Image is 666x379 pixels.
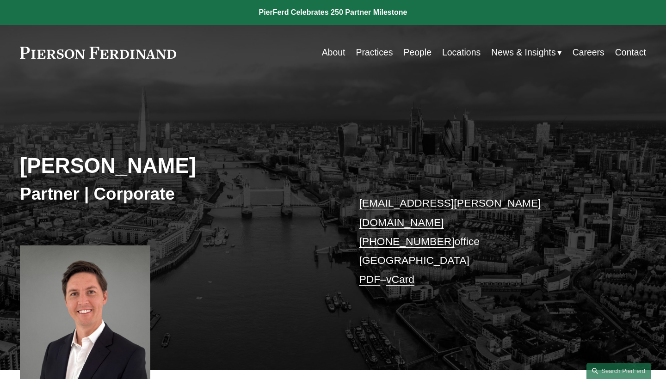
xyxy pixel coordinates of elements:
[20,183,333,204] h3: Partner | Corporate
[615,43,646,61] a: Contact
[491,44,555,61] span: News & Insights
[322,43,345,61] a: About
[491,43,561,61] a: folder dropdown
[442,43,481,61] a: Locations
[359,235,454,247] a: [PHONE_NUMBER]
[386,273,414,285] a: vCard
[573,43,604,61] a: Careers
[403,43,432,61] a: People
[359,197,541,228] a: [EMAIL_ADDRESS][PERSON_NAME][DOMAIN_NAME]
[20,153,333,179] h2: [PERSON_NAME]
[356,43,393,61] a: Practices
[359,194,620,289] p: office [GEOGRAPHIC_DATA] –
[586,363,651,379] a: Search this site
[359,273,380,285] a: PDF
